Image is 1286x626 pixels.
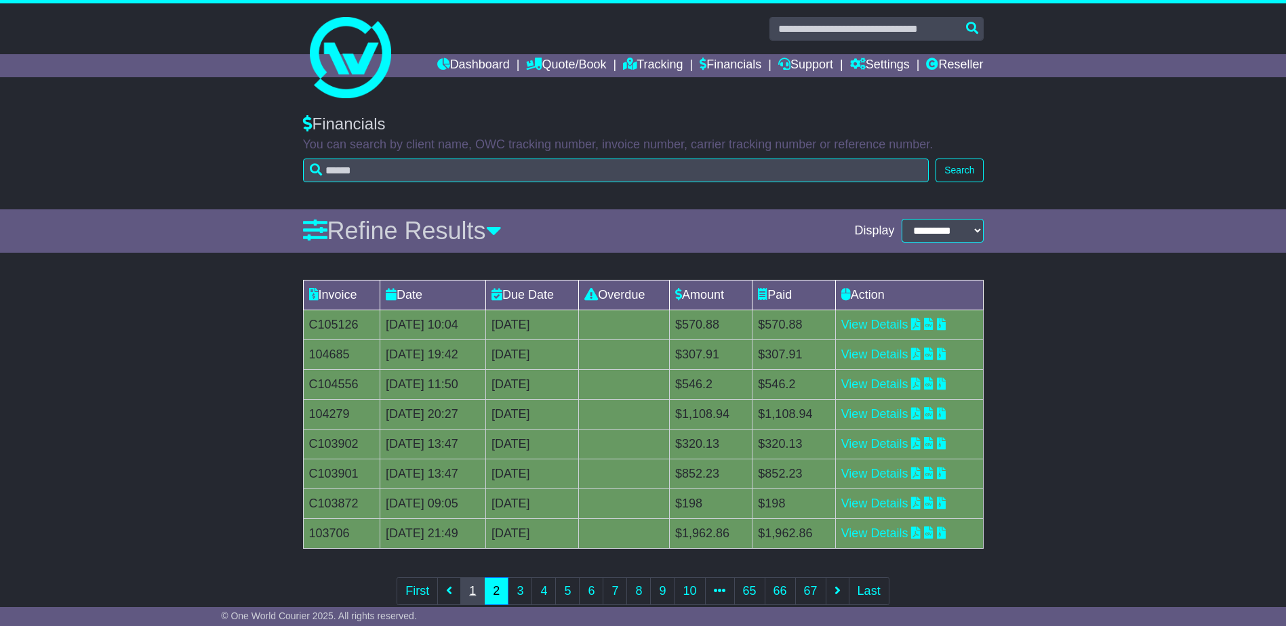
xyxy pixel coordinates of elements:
[674,577,705,605] a: 10
[670,310,752,339] td: $570.88
[670,488,752,518] td: $198
[603,577,627,605] a: 7
[380,429,486,459] td: [DATE] 13:47
[670,429,752,459] td: $320.13
[380,399,486,429] td: [DATE] 20:27
[526,54,606,77] a: Quote/Book
[849,577,889,605] a: Last
[670,280,752,310] td: Amount
[303,138,984,152] p: You can search by client name, OWC tracking number, invoice number, carrier tracking number or re...
[485,429,578,459] td: [DATE]
[303,217,502,245] a: Refine Results
[841,318,908,331] a: View Details
[734,577,765,605] a: 65
[380,369,486,399] td: [DATE] 11:50
[303,310,380,339] td: C105126
[303,459,380,488] td: C103901
[303,488,380,518] td: C103872
[303,114,984,134] div: Financials
[841,348,908,361] a: View Details
[700,54,761,77] a: Financials
[650,577,675,605] a: 9
[485,310,578,339] td: [DATE]
[626,577,651,605] a: 8
[579,577,603,605] a: 6
[380,488,486,518] td: [DATE] 09:05
[752,310,835,339] td: $570.88
[484,577,508,605] a: 2
[841,407,908,421] a: View Details
[485,339,578,369] td: [DATE]
[670,369,752,399] td: $546.2
[303,339,380,369] td: 104685
[752,369,835,399] td: $546.2
[765,577,796,605] a: 66
[850,54,910,77] a: Settings
[380,310,486,339] td: [DATE] 10:04
[397,577,438,605] a: First
[936,159,983,182] button: Search
[752,488,835,518] td: $198
[752,429,835,459] td: $320.13
[303,280,380,310] td: Invoice
[752,339,835,369] td: $307.91
[841,497,908,510] a: View Details
[485,369,578,399] td: [DATE]
[670,518,752,548] td: $1,962.86
[841,437,908,451] a: View Details
[841,526,908,540] a: View Details
[485,488,578,518] td: [DATE]
[485,399,578,429] td: [DATE]
[485,518,578,548] td: [DATE]
[380,518,486,548] td: [DATE] 21:49
[380,280,486,310] td: Date
[752,280,835,310] td: Paid
[623,54,683,77] a: Tracking
[841,377,908,391] a: View Details
[221,610,417,621] span: © One World Courier 2025. All rights reserved.
[841,467,908,480] a: View Details
[437,54,510,77] a: Dashboard
[485,459,578,488] td: [DATE]
[835,280,983,310] td: Action
[508,577,532,605] a: 3
[670,399,752,429] td: $1,108.94
[752,518,835,548] td: $1,962.86
[778,54,833,77] a: Support
[670,339,752,369] td: $307.91
[303,429,380,459] td: C103902
[303,369,380,399] td: C104556
[460,577,485,605] a: 1
[531,577,556,605] a: 4
[303,399,380,429] td: 104279
[303,518,380,548] td: 103706
[380,459,486,488] td: [DATE] 13:47
[555,577,580,605] a: 5
[579,280,670,310] td: Overdue
[752,399,835,429] td: $1,108.94
[670,459,752,488] td: $852.23
[752,459,835,488] td: $852.23
[926,54,983,77] a: Reseller
[854,224,894,238] span: Display
[795,577,826,605] a: 67
[380,339,486,369] td: [DATE] 19:42
[485,280,578,310] td: Due Date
